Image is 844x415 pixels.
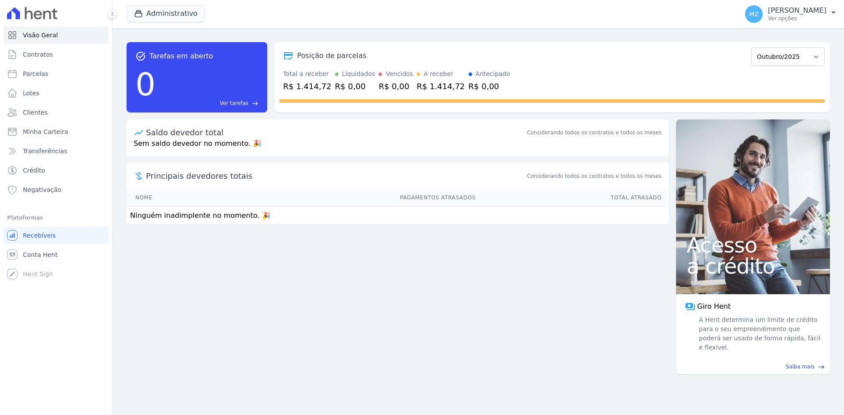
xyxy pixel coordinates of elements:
[146,126,525,138] div: Saldo devedor total
[23,250,58,259] span: Conta Hent
[378,80,413,92] div: R$ 0,00
[4,246,109,263] a: Conta Hent
[476,189,669,207] th: Total Atrasado
[768,15,826,22] p: Ver opções
[4,84,109,102] a: Lotes
[417,80,465,92] div: R$ 1.414,72
[469,80,510,92] div: R$ 0,00
[342,69,375,79] div: Liquidados
[687,256,819,277] span: a crédito
[738,2,844,26] button: MZ [PERSON_NAME] Ver opções
[697,315,821,352] span: A Hent determina um limite de crédito para o seu empreendimento que poderá ser usado de forma ráp...
[252,100,258,107] span: east
[23,69,48,78] span: Parcelas
[283,69,331,79] div: Total a receber
[220,99,248,107] span: Ver tarefas
[4,46,109,63] a: Contratos
[7,213,105,223] div: Plataformas
[23,231,56,240] span: Recebíveis
[4,181,109,198] a: Negativação
[159,99,258,107] a: Ver tarefas east
[786,363,815,371] span: Saiba mais
[4,26,109,44] a: Visão Geral
[23,50,53,59] span: Contratos
[23,108,47,117] span: Clientes
[23,185,62,194] span: Negativação
[23,127,68,136] span: Minha Carteira
[135,61,156,107] div: 0
[749,11,759,17] span: MZ
[127,189,223,207] th: Nome
[768,6,826,15] p: [PERSON_NAME]
[335,80,375,92] div: R$ 0,00
[135,51,146,61] span: task_alt
[4,162,109,179] a: Crédito
[297,51,367,61] div: Posição de parcelas
[23,89,40,97] span: Lotes
[127,207,669,225] td: Ninguém inadimplente no momento. 🎉
[424,69,454,79] div: A receber
[818,364,825,370] span: east
[127,138,669,156] p: Sem saldo devedor no momento. 🎉
[527,129,662,137] div: Considerando todos os contratos e todos os meses
[4,104,109,121] a: Clientes
[4,227,109,244] a: Recebíveis
[4,142,109,160] a: Transferências
[23,147,67,155] span: Transferências
[687,235,819,256] span: Acesso
[146,170,525,182] span: Principais devedores totais
[23,31,58,40] span: Visão Geral
[127,5,205,22] button: Administrativo
[4,65,109,83] a: Parcelas
[283,80,331,92] div: R$ 1.414,72
[4,123,109,141] a: Minha Carteira
[697,301,731,312] span: Giro Hent
[23,166,45,175] span: Crédito
[149,51,213,61] span: Tarefas em aberto
[527,172,662,180] span: Considerando todos os contratos e todos os meses
[476,69,510,79] div: Antecipado
[681,363,825,371] a: Saiba mais east
[386,69,413,79] div: Vencidos
[223,189,476,207] th: Pagamentos Atrasados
